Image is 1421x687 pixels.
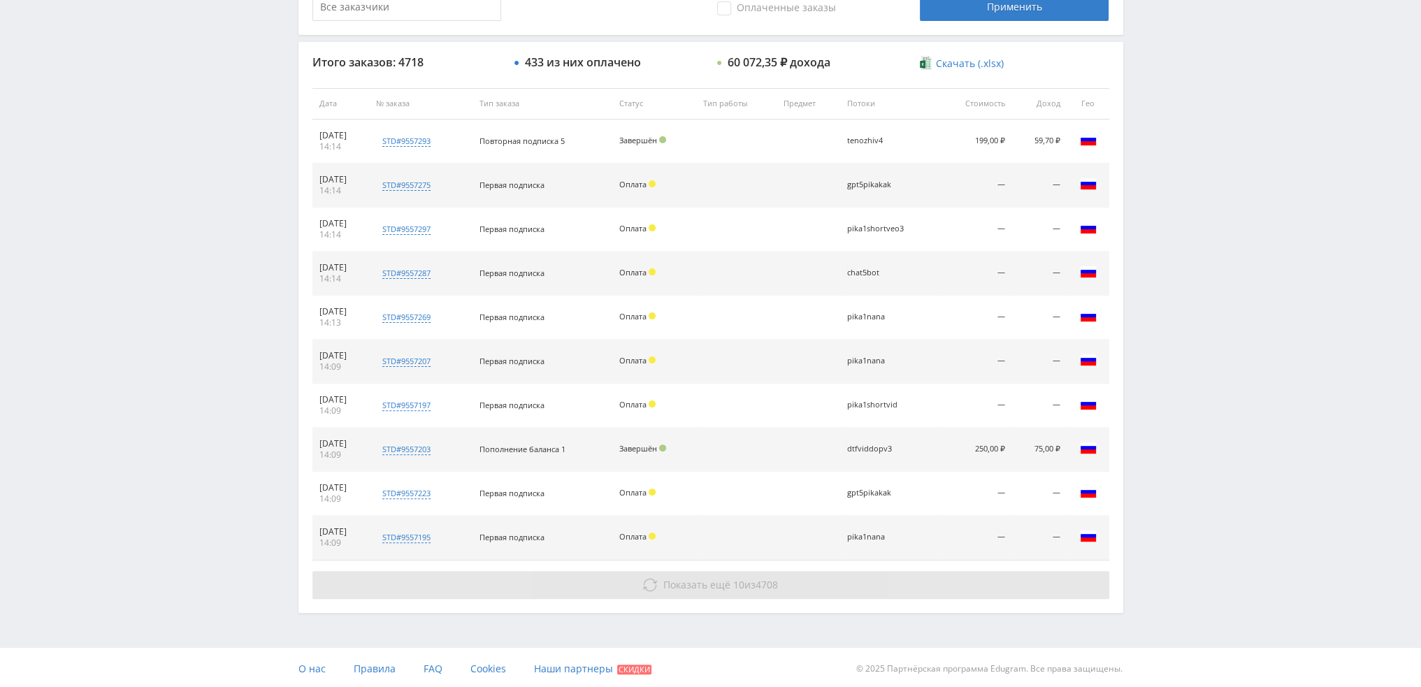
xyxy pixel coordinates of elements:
img: rus.png [1080,440,1097,456]
span: Оплата [619,487,647,498]
span: Первая подписка [479,356,544,366]
td: 250,00 ₽ [937,428,1011,472]
img: rus.png [1080,131,1097,148]
div: 14:13 [319,317,363,328]
span: Завершён [619,443,657,454]
div: std#9557203 [382,444,431,455]
span: Первая подписка [479,400,544,410]
span: Первая подписка [479,180,544,190]
div: [DATE] [319,350,363,361]
th: Дата [312,88,370,120]
span: Первая подписка [479,312,544,322]
th: Предмет [777,88,840,120]
td: — [1012,296,1067,340]
span: Оплата [619,355,647,366]
div: [DATE] [319,526,363,537]
th: № заказа [369,88,473,120]
span: Холд [649,400,656,407]
div: Итого заказов: 4718 [312,56,501,68]
div: 14:14 [319,229,363,240]
div: [DATE] [319,174,363,185]
div: 14:14 [319,141,363,152]
th: Тип заказа [473,88,612,120]
span: Оплата [619,311,647,321]
span: Показать ещё [663,578,730,591]
div: 14:14 [319,185,363,196]
div: std#9557195 [382,532,431,543]
span: Правила [354,662,396,675]
span: 4708 [756,578,778,591]
div: [DATE] [319,482,363,493]
img: rus.png [1080,219,1097,236]
td: — [937,164,1011,208]
span: Холд [649,489,656,496]
div: gpt5pikakak [847,180,910,189]
td: 199,00 ₽ [937,120,1011,164]
td: — [937,252,1011,296]
span: Оплата [619,399,647,410]
div: [DATE] [319,262,363,273]
td: 75,00 ₽ [1012,428,1067,472]
span: Оплата [619,179,647,189]
div: pika1shortveo3 [847,224,910,233]
div: std#9557269 [382,312,431,323]
img: rus.png [1080,263,1097,280]
div: 433 из них оплачено [525,56,641,68]
div: std#9557207 [382,356,431,367]
td: — [937,472,1011,516]
div: std#9557293 [382,136,431,147]
td: — [1012,340,1067,384]
div: tenozhiv4 [847,136,910,145]
th: Стоимость [937,88,1011,120]
div: std#9557287 [382,268,431,279]
span: Наши партнеры [534,662,613,675]
span: Первая подписка [479,268,544,278]
span: Холд [649,312,656,319]
button: Показать ещё 10из4708 [312,571,1109,599]
span: Скидки [617,665,651,674]
span: Первая подписка [479,532,544,542]
span: Холд [649,533,656,540]
div: std#9557223 [382,488,431,499]
td: — [1012,472,1067,516]
td: — [1012,516,1067,560]
div: [DATE] [319,130,363,141]
span: Холд [649,268,656,275]
td: — [937,340,1011,384]
img: rus.png [1080,308,1097,324]
img: rus.png [1080,352,1097,368]
th: Доход [1012,88,1067,120]
span: Холд [649,356,656,363]
a: Скачать (.xlsx) [920,57,1004,71]
td: — [937,516,1011,560]
img: rus.png [1080,528,1097,544]
div: pika1nana [847,356,910,366]
td: — [937,208,1011,252]
div: [DATE] [319,218,363,229]
th: Потоки [840,88,938,120]
div: 14:09 [319,405,363,417]
span: О нас [298,662,326,675]
img: rus.png [1080,175,1097,192]
span: Повторная подписка 5 [479,136,565,146]
span: Завершён [619,135,657,145]
div: 14:09 [319,493,363,505]
span: Пополнение баланса 1 [479,444,565,454]
td: 59,70 ₽ [1012,120,1067,164]
span: Первая подписка [479,488,544,498]
div: 60 072,35 ₽ дохода [728,56,830,68]
img: rus.png [1080,484,1097,500]
th: Гео [1067,88,1109,120]
div: 14:14 [319,273,363,284]
span: Оплата [619,223,647,233]
div: std#9557197 [382,400,431,411]
span: Скачать (.xlsx) [936,58,1004,69]
div: dtfviddopv3 [847,444,910,454]
span: из [663,578,778,591]
th: Тип работы [696,88,777,120]
div: 14:09 [319,537,363,549]
span: Cookies [470,662,506,675]
td: — [937,384,1011,428]
td: — [1012,252,1067,296]
div: [DATE] [319,438,363,449]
